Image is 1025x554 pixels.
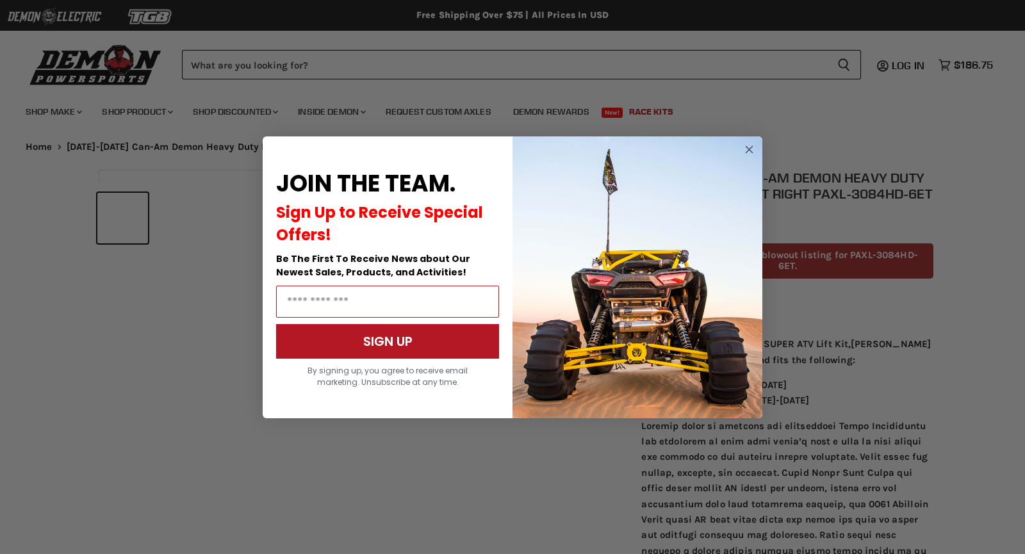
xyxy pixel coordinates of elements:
[276,324,499,359] button: SIGN UP
[512,136,762,418] img: a9095488-b6e7-41ba-879d-588abfab540b.jpeg
[276,286,499,318] input: Email Address
[307,365,468,387] span: By signing up, you agree to receive email marketing. Unsubscribe at any time.
[741,142,757,158] button: Close dialog
[276,202,483,245] span: Sign Up to Receive Special Offers!
[276,167,455,200] span: JOIN THE TEAM.
[276,252,470,279] span: Be The First To Receive News about Our Newest Sales, Products, and Activities!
